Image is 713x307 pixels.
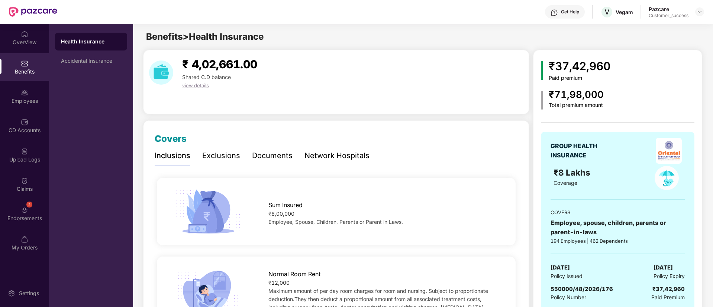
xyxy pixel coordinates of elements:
div: Get Help [561,9,579,15]
img: svg+xml;base64,PHN2ZyBpZD0iVXBsb2FkX0xvZ3MiIGRhdGEtbmFtZT0iVXBsb2FkIExvZ3MiIHhtbG5zPSJodHRwOi8vd3... [21,148,28,155]
img: icon [541,61,543,80]
img: icon [173,187,243,236]
img: svg+xml;base64,PHN2ZyBpZD0iQ0RfQWNjb3VudHMiIGRhdGEtbmFtZT0iQ0QgQWNjb3VudHMiIHhtbG5zPSJodHRwOi8vd3... [21,118,28,126]
span: Sum Insured [268,200,303,210]
div: ₹8,00,000 [268,210,500,218]
span: [DATE] [654,263,673,272]
div: Inclusions [155,150,190,161]
img: svg+xml;base64,PHN2ZyBpZD0iRW1wbG95ZWVzIiB4bWxucz0iaHR0cDovL3d3dy53My5vcmcvMjAwMC9zdmciIHdpZHRoPS... [21,89,28,97]
div: Documents [252,150,293,161]
div: ₹37,42,960 [549,58,610,75]
img: download [149,61,173,85]
span: Employee, Spouse, Children, Parents or Parent in Laws. [268,219,403,225]
div: Vegam [616,9,633,16]
div: Total premium amount [549,102,604,108]
span: 550000/48/2026/176 [551,285,613,293]
img: svg+xml;base64,PHN2ZyBpZD0iRW5kb3JzZW1lbnRzIiB4bWxucz0iaHR0cDovL3d3dy53My5vcmcvMjAwMC9zdmciIHdpZH... [21,206,28,214]
span: ₹ 4,02,661.00 [182,58,257,71]
span: Covers [155,133,187,144]
div: Employee, spouse, children, parents or parent-in-laws [551,218,684,237]
img: svg+xml;base64,PHN2ZyBpZD0iRHJvcGRvd24tMzJ4MzIiIHhtbG5zPSJodHRwOi8vd3d3LnczLm9yZy8yMDAwL3N2ZyIgd2... [697,9,703,15]
div: ₹12,000 [268,279,500,287]
div: ₹37,42,960 [652,285,685,294]
span: V [604,7,610,16]
div: Paid premium [549,75,610,81]
img: svg+xml;base64,PHN2ZyBpZD0iSG9tZSIgeG1sbnM9Imh0dHA6Ly93d3cudzMub3JnLzIwMDAvc3ZnIiB3aWR0aD0iMjAiIG... [21,30,28,38]
span: ₹8 Lakhs [554,167,593,177]
div: 194 Employees | 462 Dependents [551,237,684,245]
img: svg+xml;base64,PHN2ZyBpZD0iQ2xhaW0iIHhtbG5zPSJodHRwOi8vd3d3LnczLm9yZy8yMDAwL3N2ZyIgd2lkdGg9IjIwIi... [21,177,28,184]
img: svg+xml;base64,PHN2ZyBpZD0iU2V0dGluZy0yMHgyMCIgeG1sbnM9Imh0dHA6Ly93d3cudzMub3JnLzIwMDAvc3ZnIiB3aW... [8,290,15,297]
span: Policy Number [551,294,586,300]
div: 2 [26,202,32,208]
img: insurerLogo [656,138,682,164]
img: svg+xml;base64,PHN2ZyBpZD0iQmVuZWZpdHMiIHhtbG5zPSJodHRwOi8vd3d3LnczLm9yZy8yMDAwL3N2ZyIgd2lkdGg9Ij... [21,60,28,67]
span: Normal Room Rent [268,270,320,279]
img: icon [541,91,543,110]
span: Paid Premium [651,293,685,301]
img: policyIcon [655,166,679,190]
div: Exclusions [202,150,240,161]
div: ₹71,98,000 [549,87,604,102]
img: svg+xml;base64,PHN2ZyBpZD0iSGVscC0zMngzMiIgeG1sbnM9Imh0dHA6Ly93d3cudzMub3JnLzIwMDAvc3ZnIiB3aWR0aD... [551,9,558,16]
span: [DATE] [551,263,570,272]
div: Health Insurance [61,38,121,45]
span: Policy Issued [551,272,583,280]
span: Coverage [554,180,577,186]
div: Accidental Insurance [61,58,121,64]
span: Policy Expiry [654,272,685,280]
div: COVERS [551,209,684,216]
div: Customer_success [649,13,688,19]
span: Shared C.D balance [182,74,231,80]
div: Pazcare [649,6,688,13]
div: Network Hospitals [304,150,370,161]
div: GROUP HEALTH INSURANCE [551,141,616,160]
img: svg+xml;base64,PHN2ZyBpZD0iTXlfT3JkZXJzIiBkYXRhLW5hbWU9Ik15IE9yZGVycyIgeG1sbnM9Imh0dHA6Ly93d3cudz... [21,236,28,243]
img: New Pazcare Logo [9,7,57,17]
span: view details [182,82,209,88]
span: Benefits > Health Insurance [146,31,264,42]
div: Settings [17,290,41,297]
